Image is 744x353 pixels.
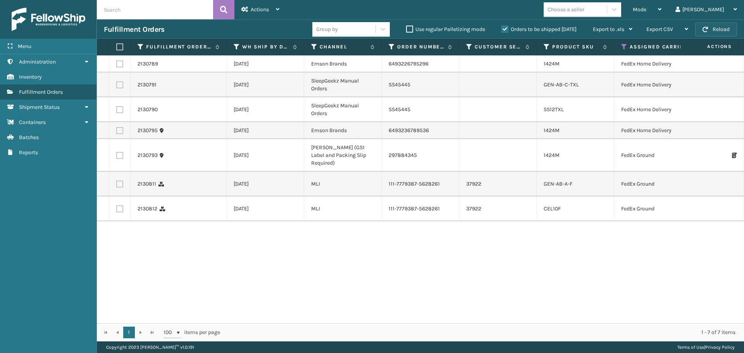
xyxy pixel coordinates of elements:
[695,22,737,36] button: Reload
[227,122,304,139] td: [DATE]
[544,181,572,187] a: GEN-AB-A-F
[406,26,485,33] label: Use regular Palletizing mode
[304,97,382,122] td: SleepGeekz Manual Orders
[677,344,704,350] a: Terms of Use
[19,149,38,156] span: Reports
[19,74,42,80] span: Inventory
[18,43,31,50] span: Menu
[104,25,164,34] h3: Fulfillment Orders
[382,139,459,172] td: 297884345
[382,97,459,122] td: SS45445
[382,122,459,139] td: 6493236789536
[459,172,537,196] td: 37922
[242,43,289,50] label: WH Ship By Date
[138,60,158,68] a: 2130789
[544,60,560,67] a: 1424M
[548,5,584,14] div: Choose a seller
[227,55,304,72] td: [DATE]
[732,153,737,158] i: Print Packing Slip
[304,139,382,172] td: [PERSON_NAME] (GS1 Label and Packing Slip Required)
[397,43,444,50] label: Order Number
[146,43,212,50] label: Fulfillment Order Id
[19,104,60,110] span: Shipment Status
[138,205,157,213] a: 2130812
[138,81,157,89] a: 2130791
[19,59,56,65] span: Administration
[544,81,579,88] a: GEN-AB-C-TXL
[138,180,156,188] a: 2130811
[19,89,63,95] span: Fulfillment Orders
[251,6,269,13] span: Actions
[304,196,382,221] td: MLI
[552,43,599,50] label: Product SKU
[12,8,85,31] img: logo
[382,196,459,221] td: 111-7779387-5628261
[231,329,735,336] div: 1 - 7 of 7 items
[227,139,304,172] td: [DATE]
[316,25,338,33] div: Group by
[501,26,577,33] label: Orders to be shipped [DATE]
[304,122,382,139] td: Emson Brands
[475,43,522,50] label: Customer Service Order Number
[677,341,735,353] div: |
[304,55,382,72] td: Emson Brands
[544,106,564,113] a: SS12TXL
[138,127,158,134] a: 2130795
[164,327,220,338] span: items per page
[123,327,135,338] a: 1
[544,127,560,134] a: 1424M
[382,172,459,196] td: 111-7779387-5628261
[705,344,735,350] a: Privacy Policy
[646,26,673,33] span: Export CSV
[19,134,39,141] span: Batches
[227,97,304,122] td: [DATE]
[227,72,304,97] td: [DATE]
[382,55,459,72] td: 6493226795296
[382,72,459,97] td: SS45445
[544,205,561,212] a: CEL10F
[630,43,734,50] label: Assigned Carrier Service
[138,106,158,114] a: 2130790
[320,43,367,50] label: Channel
[544,152,560,158] a: 1424M
[683,40,737,53] span: Actions
[633,6,646,13] span: Mode
[138,152,158,159] a: 2130793
[459,196,537,221] td: 37922
[304,72,382,97] td: SleepGeekz Manual Orders
[19,119,46,126] span: Containers
[106,341,194,353] p: Copyright 2023 [PERSON_NAME]™ v 1.0.191
[227,172,304,196] td: [DATE]
[227,196,304,221] td: [DATE]
[593,26,624,33] span: Export to .xls
[164,329,175,336] span: 100
[304,172,382,196] td: MLI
